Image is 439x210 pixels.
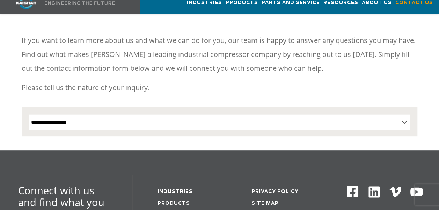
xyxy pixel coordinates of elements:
img: Vimeo [389,187,401,197]
a: Products [158,201,190,206]
img: Youtube [410,185,423,199]
a: Industries [158,189,193,194]
img: Engineering the future [45,1,115,5]
p: Please tell us the nature of your inquiry. [22,81,417,95]
img: Facebook [346,185,359,198]
p: If you want to learn more about us and what we can do for you, our team is happy to answer any qu... [22,33,417,75]
img: Linkedin [367,185,381,199]
a: Privacy Policy [251,189,299,194]
a: Site Map [251,201,279,206]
